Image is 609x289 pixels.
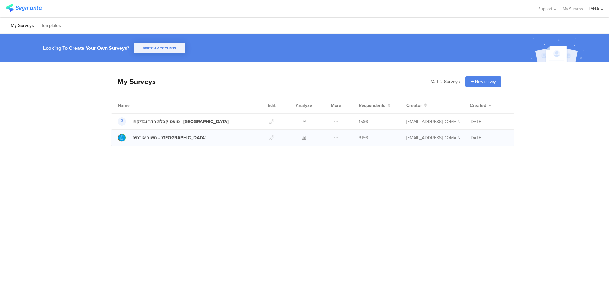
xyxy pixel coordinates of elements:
[38,18,64,33] li: Templates
[475,79,496,85] span: New survey
[589,6,599,12] div: IYHA
[43,44,129,52] div: Looking To Create Your Own Surveys?
[538,6,552,12] span: Support
[143,46,176,51] span: SWITCH ACCOUNTS
[406,135,460,141] div: ofir@iyha.org.il
[359,118,368,125] span: 1566
[436,78,439,85] span: |
[118,102,156,109] div: Name
[265,97,278,113] div: Edit
[440,78,460,85] span: 2 Surveys
[8,18,37,33] li: My Surveys
[118,134,206,142] a: משוב אורחים - [GEOGRAPHIC_DATA]
[132,135,206,141] div: משוב אורחים - חיפה
[359,135,368,141] span: 3156
[470,102,491,109] button: Created
[134,43,185,53] button: SWITCH ACCOUNTS
[118,117,229,126] a: טופס קבלת חדר ובדיקתו - [GEOGRAPHIC_DATA]
[470,135,508,141] div: [DATE]
[359,102,390,109] button: Respondents
[329,97,343,113] div: More
[470,118,508,125] div: [DATE]
[523,36,588,64] img: create_account_image.svg
[111,76,156,87] div: My Surveys
[294,97,313,113] div: Analyze
[132,118,229,125] div: טופס קבלת חדר ובדיקתו - חיפה
[406,102,422,109] span: Creator
[470,102,486,109] span: Created
[6,4,42,12] img: segmanta logo
[359,102,385,109] span: Respondents
[406,102,427,109] button: Creator
[406,118,460,125] div: ofir@iyha.org.il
